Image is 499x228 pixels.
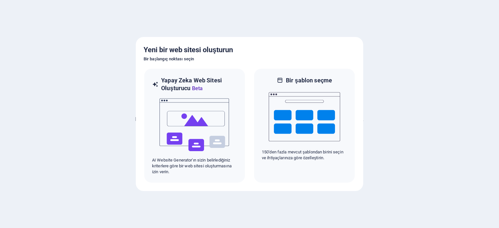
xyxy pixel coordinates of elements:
img: yapay zeka [159,92,230,157]
div: Yapay Zeka Web Sitesi OluşturucuBetayapay zekaAI Website Generator'ın sizin belirlediğiniz kriter... [144,68,246,183]
font: Beta [192,85,203,91]
font: Bir başlangıç ​​noktası seçin [144,56,194,61]
div: Bir şablon seçme150'den fazla mevcut şablondan birini seçin ve ihtiyaçlarınıza göre özelleştirin. [253,68,355,183]
font: AI Website Generator'ın sizin belirlediğiniz kriterlere göre bir web sitesi oluşturmasına izin ve... [152,158,232,174]
font: Yapay Zeka Web Sitesi Oluşturucu [161,77,222,91]
font: Yeni bir web sitesi oluşturun [144,46,233,54]
font: 150'den fazla mevcut şablondan birini seçin ve ihtiyaçlarınıza göre özelleştirin. [262,150,343,160]
font: Bir şablon seçme [286,77,332,84]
